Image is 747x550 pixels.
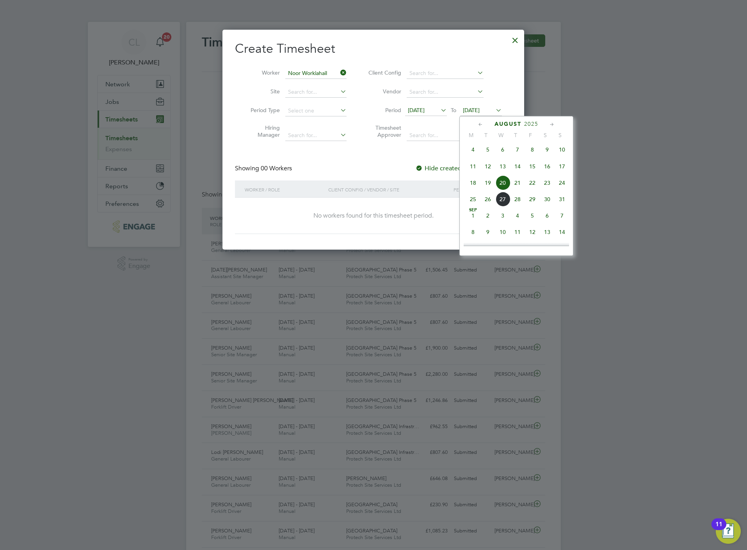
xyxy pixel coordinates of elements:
span: 5 [525,208,540,223]
div: Period [452,180,504,198]
label: Site [245,88,280,95]
span: August [494,121,521,127]
span: W [493,132,508,139]
span: 22 [525,175,540,190]
span: 18 [466,175,480,190]
span: Sep [466,208,480,212]
span: 4 [510,208,525,223]
span: S [538,132,553,139]
span: 11 [510,225,525,239]
label: Client Config [366,69,401,76]
span: 24 [555,175,569,190]
span: 10 [555,142,569,157]
span: 7 [555,208,569,223]
span: 12 [480,159,495,174]
span: 20 [540,241,555,256]
span: 30 [540,192,555,207]
span: 14 [555,225,569,239]
span: To [448,105,459,115]
label: Period [366,107,401,114]
input: Search for... [285,87,347,98]
span: 21 [555,241,569,256]
input: Search for... [407,130,484,141]
span: 19 [480,175,495,190]
span: 00 Workers [261,164,292,172]
span: 19 [525,241,540,256]
span: 11 [466,159,480,174]
input: Search for... [285,68,347,79]
div: Worker / Role [243,180,326,198]
span: 1 [466,208,480,223]
div: Client Config / Vendor / Site [326,180,452,198]
span: [DATE] [408,107,425,114]
label: Period Type [245,107,280,114]
span: 15 [525,159,540,174]
span: M [464,132,478,139]
input: Search for... [407,68,484,79]
input: Search for... [285,130,347,141]
span: 17 [555,159,569,174]
button: Open Resource Center, 11 new notifications [716,519,741,544]
span: 2025 [524,121,538,127]
span: 2 [480,208,495,223]
span: 3 [495,208,510,223]
span: 9 [480,225,495,239]
label: Timesheet Approver [366,124,401,138]
span: 4 [466,142,480,157]
span: 16 [480,241,495,256]
label: Hide created timesheets [415,164,494,172]
span: 23 [540,175,555,190]
span: 18 [510,241,525,256]
div: Showing [235,164,293,173]
span: 6 [540,208,555,223]
span: F [523,132,538,139]
span: [DATE] [463,107,480,114]
span: 14 [510,159,525,174]
label: Worker [245,69,280,76]
span: 21 [510,175,525,190]
span: 8 [525,142,540,157]
span: 20 [495,175,510,190]
span: 7 [510,142,525,157]
span: 9 [540,142,555,157]
span: T [508,132,523,139]
span: 29 [525,192,540,207]
span: T [478,132,493,139]
input: Select one [285,105,347,116]
div: No workers found for this timesheet period. [243,212,504,220]
span: 6 [495,142,510,157]
span: 25 [466,192,480,207]
span: 8 [466,225,480,239]
label: Hiring Manager [245,124,280,138]
span: 26 [480,192,495,207]
span: 5 [480,142,495,157]
span: 15 [466,241,480,256]
input: Search for... [407,87,484,98]
span: 17 [495,241,510,256]
span: 13 [540,225,555,239]
label: Vendor [366,88,401,95]
span: 10 [495,225,510,239]
span: 31 [555,192,569,207]
h2: Create Timesheet [235,41,512,57]
span: 28 [510,192,525,207]
span: 12 [525,225,540,239]
span: S [553,132,567,139]
span: 16 [540,159,555,174]
div: 11 [715,524,722,534]
span: 27 [495,192,510,207]
span: 13 [495,159,510,174]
